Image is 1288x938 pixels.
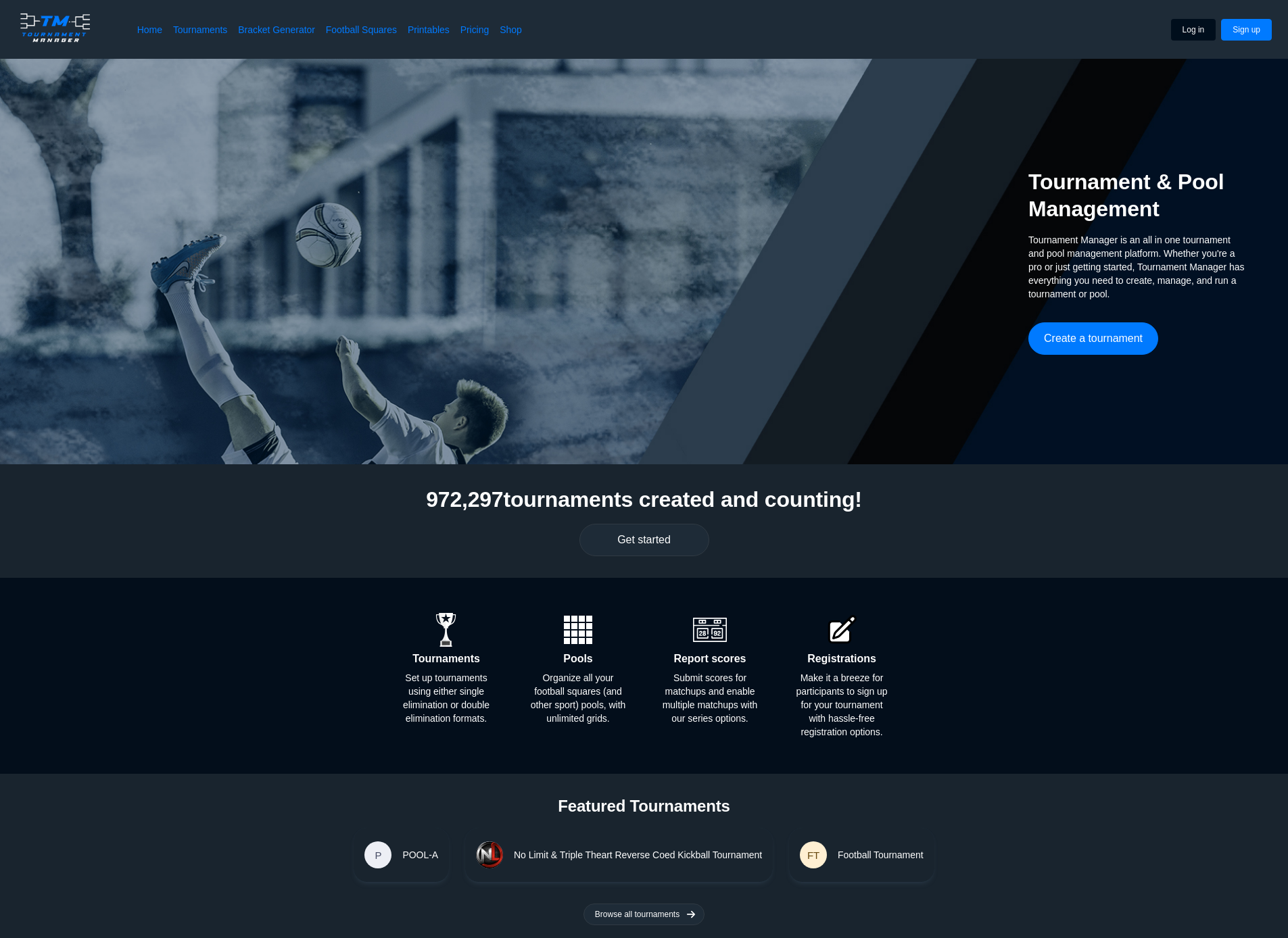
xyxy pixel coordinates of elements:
a: Printables [408,23,450,36]
span: FT [800,841,827,868]
span: Organize all your football squares (and other sport) pools, with unlimited grids. [530,671,627,725]
img: pencilsquare.0618cedfd402539dea291553dd6f4288.svg [825,613,859,647]
span: POOL-A [402,848,438,862]
button: Browse all tournaments [583,904,705,925]
a: Shop [500,23,522,36]
a: Bracket Generator [238,23,315,36]
a: FTFootball Tournament [800,841,923,868]
img: icon_1755535603.305204.png [476,841,503,868]
span: Football Tournament [838,848,923,862]
button: Create a tournament [1028,322,1158,355]
img: wCBcAAAAASUVORK5CYII= [561,613,595,647]
h2: 972,297 tournaments created and counting! [426,486,862,513]
img: logo.ffa97a18e3bf2c7d.png [16,11,94,45]
h2: Featured Tournaments [558,795,730,817]
img: trophy.af1f162d0609cb352d9c6f1639651ff2.svg [429,613,463,647]
div: Football Tournament [800,841,827,868]
span: P [364,841,391,868]
span: Set up tournaments using either single elimination or double elimination formats. [398,671,495,725]
a: PPOOL-A [364,841,438,868]
h2: Tournaments [412,652,480,666]
h2: Registrations [807,652,876,666]
span: No Limit & Triple Theart Reverse Coed Kickball Tournament [514,848,762,862]
button: Get started [579,524,709,556]
h2: Pools [563,652,592,666]
h2: Report scores [674,652,746,666]
a: No Limit & Triple Theart Reverse Coed Kickball Tournament [476,841,762,868]
span: Make it a breeze for participants to sign up for your tournament with hassle-free registration op... [794,671,890,739]
span: Tournament Manager is an all in one tournament and pool management platform. Whether you're a pro... [1028,233,1245,301]
div: No Limit & Triple Theart Reverse Coed Kickball Tournament [476,841,503,868]
a: Football Squares [326,23,397,36]
h2: Tournament & Pool Management [1028,168,1245,222]
img: scoreboard.1e57393721357183ef9760dcff602ac4.svg [693,613,727,647]
div: POOL-A [364,841,391,868]
a: Tournaments [173,23,227,36]
span: Submit scores for matchups and enable multiple matchups with our series options. [662,671,759,725]
a: Home [137,23,162,36]
button: Sign up [1221,19,1272,41]
a: Pricing [460,23,489,36]
button: Log in [1171,19,1216,41]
